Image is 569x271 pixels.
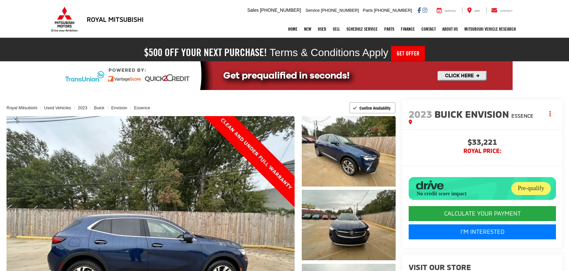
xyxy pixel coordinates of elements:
[302,190,396,260] a: Expand Photo 2
[87,16,144,23] h3: Royal Mitsubishi
[439,21,461,37] a: About Us
[409,206,556,221] : CALCULATE YOUR PAYMENT
[349,102,396,113] button: Confirm Availability
[301,115,397,187] img: 2023 Buick Envision Essence
[134,105,150,110] a: Essence
[314,21,329,37] a: Used
[7,105,37,110] a: Royal Mitsubishi
[260,8,301,13] span: [PHONE_NUMBER]
[417,8,421,13] a: Facebook: Click to visit our Facebook page
[461,21,519,37] a: Mitsubishi Vehicle Research
[56,61,513,90] img: Quick2Credit
[144,48,267,57] h2: $500 off your next purchase!
[306,8,320,13] span: Service
[78,105,87,110] a: 2023
[285,21,301,37] a: Home
[409,148,556,154] span: Royal PRICE:
[44,105,71,110] a: Used Vehicles
[398,21,418,37] a: Finance
[549,111,551,116] span: dropdown dots
[50,7,79,32] img: Mitsubishi
[111,105,127,110] a: Envision
[94,105,105,110] a: Buick
[462,7,485,14] a: Map
[301,21,314,37] a: New
[301,189,397,261] img: 2023 Buick Envision Essence
[270,47,388,58] span: Terms & Conditions Apply
[359,105,390,111] span: Confirm Availability
[247,8,259,13] span: Sales
[343,21,381,37] a: Schedule Service: Opens in a new tab
[302,116,396,187] a: Expand Photo 1
[500,9,513,12] span: Contact
[418,21,439,37] a: Contact
[374,8,412,13] span: [PHONE_NUMBER]
[363,8,372,13] span: Parts
[545,108,556,120] button: Actions
[321,8,359,13] span: [PHONE_NUMBER]
[409,138,556,148] span: $33,221
[409,108,432,120] span: 2023
[445,9,456,12] span: Service
[381,21,398,37] a: Parts: Opens in a new tab
[432,7,461,14] a: Service
[474,9,480,12] span: Map
[409,224,556,239] a: I'm Interested
[329,21,343,37] a: Sell
[434,108,511,120] span: Buick Envision
[422,8,427,13] a: Instagram: Click to visit our Instagram page
[511,113,533,119] span: Essence
[391,46,425,61] a: Get Offer
[486,7,518,14] a: Contact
